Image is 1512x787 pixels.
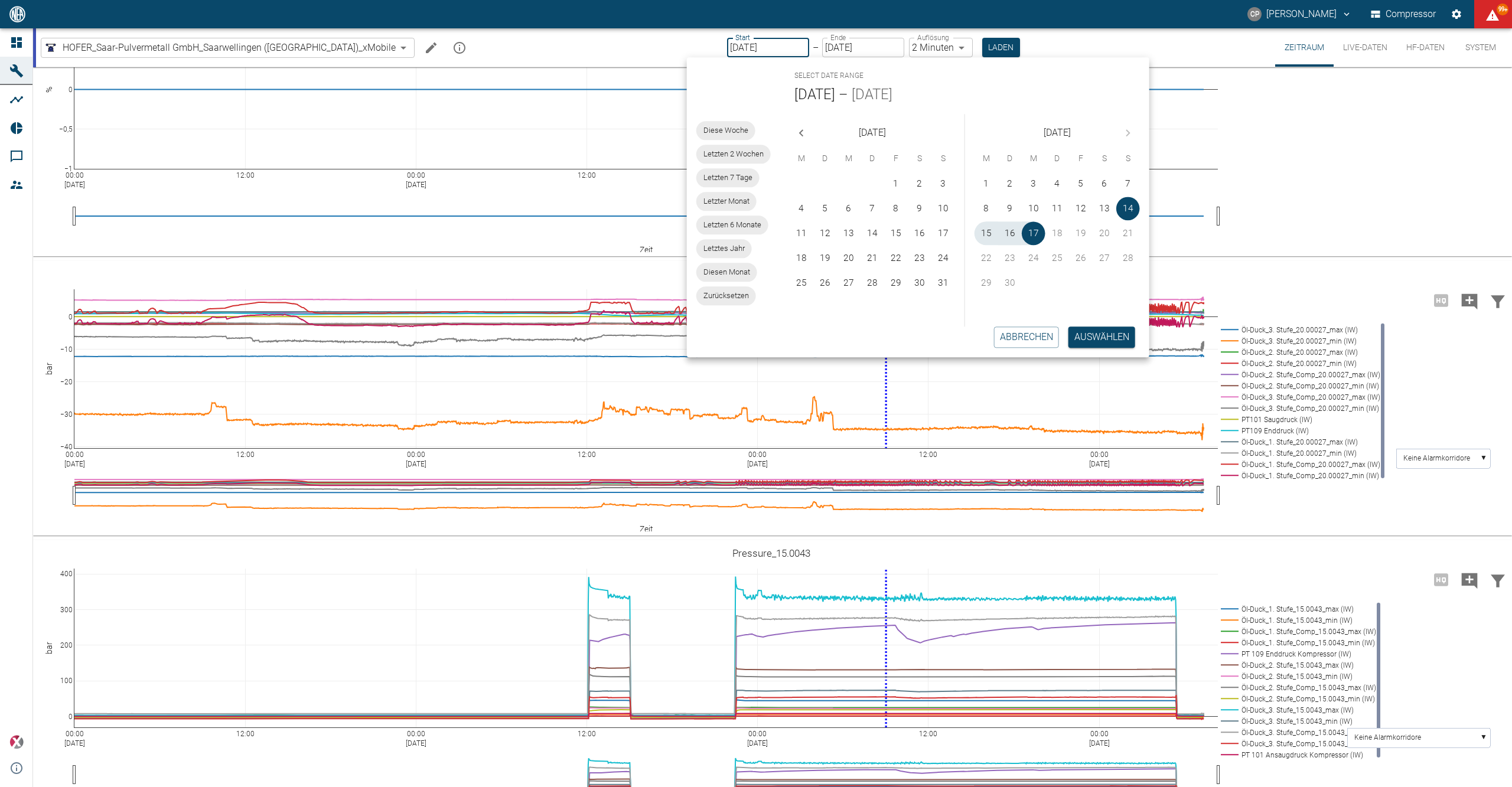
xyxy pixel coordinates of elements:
span: Select date range [794,67,863,86]
button: 8 [884,197,908,220]
button: Zeitraum [1275,28,1334,67]
input: DD.MM.YYYY [822,38,904,57]
span: Diese Woche [696,125,755,136]
span: Hohe Auflösung nur für Zeiträume von <3 Tagen verfügbar [1427,294,1455,305]
button: 12 [1069,197,1093,220]
button: Kommentar hinzufügen [1455,285,1484,316]
button: 20 [837,246,861,270]
button: 7 [1116,172,1140,195]
span: Diesen Monat [696,266,757,278]
button: 29 [884,271,908,295]
button: 17 [1022,221,1045,245]
span: [DATE] [859,125,886,141]
button: 31 [931,271,955,295]
div: Letzten 2 Wochen [696,145,771,164]
span: [DATE] [1044,125,1071,141]
button: 30 [908,271,931,295]
button: Machine bearbeiten [419,36,443,60]
div: Zurücksetzen [696,286,756,305]
img: logo [8,6,27,22]
button: 10 [1022,197,1045,220]
div: Letzten 6 Monate [696,215,768,234]
div: Letztes Jahr [696,239,752,258]
div: Diese Woche [696,121,755,140]
button: 6 [1093,172,1116,195]
button: 2 [998,172,1022,195]
span: Letztes Jahr [696,243,752,254]
button: HF-Daten [1397,28,1454,67]
button: 13 [837,221,861,245]
button: 25 [790,271,813,295]
button: 23 [908,246,931,270]
div: Letzten 7 Tage [696,168,760,187]
button: 5 [1069,172,1093,195]
img: Xplore Logo [9,735,24,749]
button: 24 [931,246,955,270]
button: 14 [1116,197,1140,220]
button: Abbrechen [994,326,1059,348]
button: 10 [931,197,955,220]
div: Letzter Monat [696,192,757,211]
span: Dienstag [999,147,1021,171]
button: Daten filtern [1484,285,1512,316]
button: 9 [998,197,1022,220]
button: System [1454,28,1507,67]
label: Ende [830,32,846,43]
button: 7 [861,197,884,220]
text: Keine Alarmkorridore [1354,733,1421,742]
span: Samstag [1094,147,1115,171]
button: 2 [908,172,931,195]
button: 1 [975,172,998,195]
button: 12 [813,221,837,245]
span: Letzten 2 Wochen [696,148,771,160]
h5: – [835,86,852,105]
div: CP [1247,7,1262,21]
button: 5 [813,197,837,220]
span: Sonntag [933,147,954,171]
label: Start [735,32,750,43]
span: Letzten 7 Tage [696,172,760,184]
span: 99+ [1497,4,1508,15]
span: Dienstag [814,147,836,171]
span: Samstag [909,147,930,171]
button: 18 [790,246,813,270]
div: Diesen Monat [696,263,757,282]
button: Daten filtern [1484,564,1512,595]
span: Sonntag [1117,147,1139,171]
text: Keine Alarmkorridore [1403,454,1470,462]
p: – [813,41,819,54]
button: 14 [861,221,884,245]
button: 16 [908,221,931,245]
button: 4 [790,197,813,220]
span: HOFER_Saar-Pulvermetall GmbH_Saarwellingen ([GEOGRAPHIC_DATA])_xMobile [63,41,396,54]
button: Kommentar hinzufügen [1455,564,1484,595]
button: 15 [975,221,998,245]
button: Einstellungen [1446,4,1467,25]
a: HOFER_Saar-Pulvermetall GmbH_Saarwellingen ([GEOGRAPHIC_DATA])_xMobile [44,41,396,55]
button: Live-Daten [1334,28,1397,67]
button: 19 [813,246,837,270]
button: 27 [837,271,861,295]
button: 11 [790,221,813,245]
button: Compressor [1368,4,1439,25]
button: Laden [982,38,1020,57]
button: [DATE] [794,86,835,105]
button: 16 [998,221,1022,245]
button: 13 [1093,197,1116,220]
span: Hohe Auflösung nur für Zeiträume von <3 Tagen verfügbar [1427,573,1455,584]
button: 28 [861,271,884,295]
button: 9 [908,197,931,220]
div: 2 Minuten [909,38,973,57]
button: 6 [837,197,861,220]
span: Donnerstag [862,147,883,171]
button: [DATE] [852,86,892,105]
button: 3 [1022,172,1045,195]
button: mission info [448,36,471,60]
span: Letzter Monat [696,195,757,207]
span: Freitag [885,147,907,171]
span: Mittwoch [1023,147,1044,171]
button: Previous month [790,121,813,145]
span: Zurücksetzen [696,290,756,302]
